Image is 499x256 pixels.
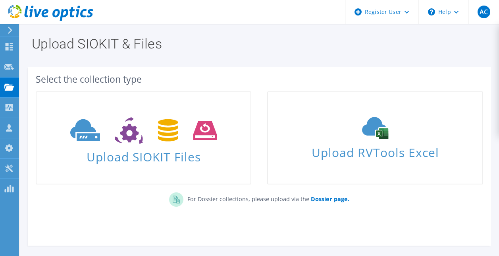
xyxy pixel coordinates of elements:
[268,142,482,159] span: Upload RVTools Excel
[478,6,490,18] span: AC
[428,8,435,16] svg: \n
[311,195,349,203] b: Dossier page.
[37,146,250,163] span: Upload SIOKIT Files
[32,37,483,50] h1: Upload SIOKIT & Files
[267,91,483,184] a: Upload RVTools Excel
[309,195,349,203] a: Dossier page.
[36,91,251,184] a: Upload SIOKIT Files
[36,75,483,83] div: Select the collection type
[183,192,349,204] p: For Dossier collections, please upload via the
